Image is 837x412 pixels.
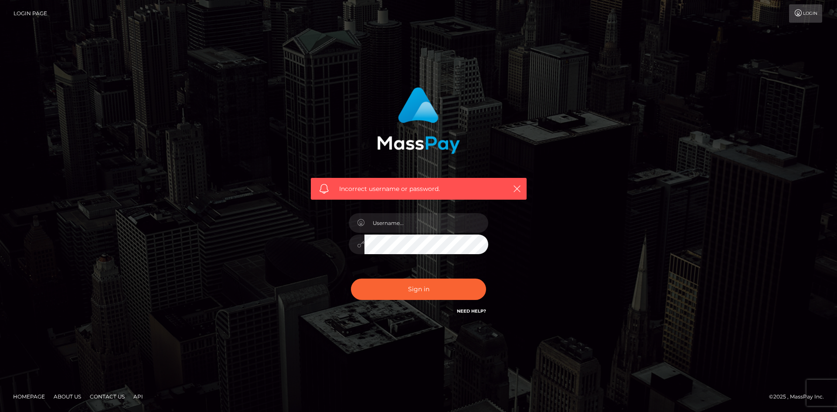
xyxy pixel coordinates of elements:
[457,308,486,314] a: Need Help?
[14,4,47,23] a: Login Page
[377,87,460,154] img: MassPay Login
[130,390,146,403] a: API
[789,4,822,23] a: Login
[364,213,488,233] input: Username...
[86,390,128,403] a: Contact Us
[351,279,486,300] button: Sign in
[339,184,498,194] span: Incorrect username or password.
[50,390,85,403] a: About Us
[10,390,48,403] a: Homepage
[769,392,830,402] div: © 2025 , MassPay Inc.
